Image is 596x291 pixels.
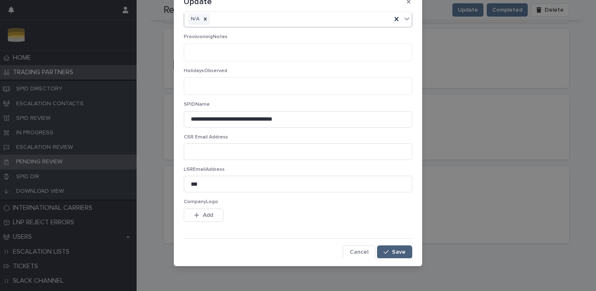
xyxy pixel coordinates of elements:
button: Cancel [343,245,375,259]
button: Add [184,209,223,222]
span: Save [392,249,406,255]
button: Save [377,245,412,259]
span: Add [203,212,213,218]
span: CSR Email Address [184,135,228,140]
span: Cancel [350,249,368,255]
span: SPIDName [184,102,210,107]
div: N/A [188,14,201,25]
span: LSREmailAddress [184,167,225,172]
span: CompanyLogo [184,199,218,204]
span: ProvisioningNotes [184,34,228,39]
span: HolidaysObserved [184,68,227,73]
